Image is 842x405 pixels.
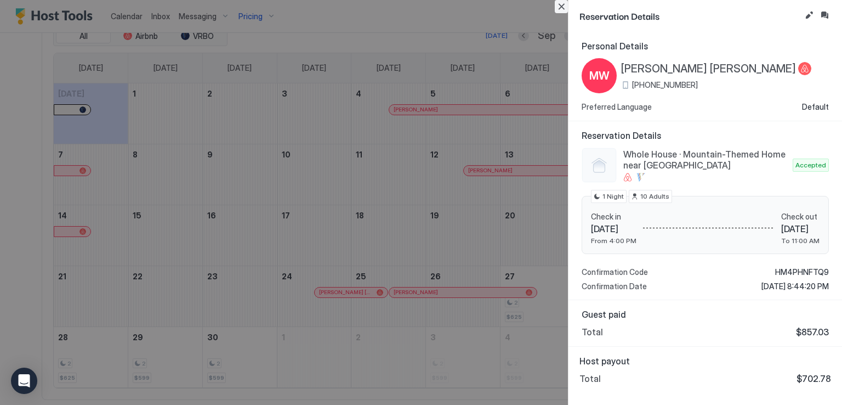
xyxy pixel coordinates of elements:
[582,309,829,320] span: Guest paid
[802,102,829,112] span: Default
[602,192,624,201] span: 1 Night
[589,67,610,84] span: MW
[579,356,831,367] span: Host payout
[795,160,826,170] span: Accepted
[582,41,829,52] span: Personal Details
[803,9,816,22] button: Edit reservation
[579,9,800,22] span: Reservation Details
[591,223,636,234] span: [DATE]
[582,102,652,112] span: Preferred Language
[775,267,829,277] span: HM4PHNFTQ9
[761,282,829,291] span: [DATE] 8:44:20 PM
[797,373,831,384] span: $702.78
[640,192,669,201] span: 10 Adults
[582,327,603,337] span: Total
[781,223,820,234] span: [DATE]
[579,373,601,384] span: Total
[796,327,829,337] span: $857.03
[781,237,820,245] span: To 11:00 AM
[591,212,636,222] span: Check in
[623,149,788,171] span: Whole House · Mountain-Themed Home near [GEOGRAPHIC_DATA]
[781,212,820,222] span: Check out
[621,62,796,76] span: [PERSON_NAME] [PERSON_NAME]
[632,80,698,90] span: [PHONE_NUMBER]
[582,282,647,291] span: Confirmation Date
[818,9,831,22] button: Inbox
[582,267,648,277] span: Confirmation Code
[11,368,37,394] div: Open Intercom Messenger
[591,237,636,245] span: From 4:00 PM
[582,130,829,141] span: Reservation Details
